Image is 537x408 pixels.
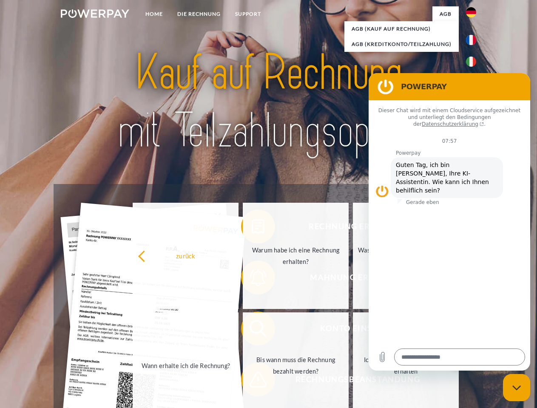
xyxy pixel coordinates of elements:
[353,203,459,309] a: Was habe ich noch offen, ist meine Zahlung eingegangen?
[358,244,454,267] div: Was habe ich noch offen, ist meine Zahlung eingegangen?
[138,6,170,22] a: Home
[358,354,454,377] div: Ich habe nur eine Teillieferung erhalten
[466,35,476,45] img: fr
[344,37,459,52] a: AGB (Kreditkonto/Teilzahlung)
[138,250,233,261] div: zurück
[466,7,476,17] img: de
[170,6,228,22] a: DIE RECHNUNG
[138,360,233,371] div: Wann erhalte ich die Rechnung?
[228,6,268,22] a: SUPPORT
[432,6,459,22] a: agb
[248,244,344,267] div: Warum habe ich eine Rechnung erhalten?
[344,21,459,37] a: AGB (Kauf auf Rechnung)
[503,374,530,401] iframe: Schaltfläche zum Öffnen des Messaging-Fensters; Konversation läuft
[369,73,530,371] iframe: Messaging-Fenster
[248,354,344,377] div: Bis wann muss die Rechnung bezahlt werden?
[466,57,476,67] img: it
[81,41,456,163] img: title-powerpay_de.svg
[61,9,129,18] img: logo-powerpay-white.svg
